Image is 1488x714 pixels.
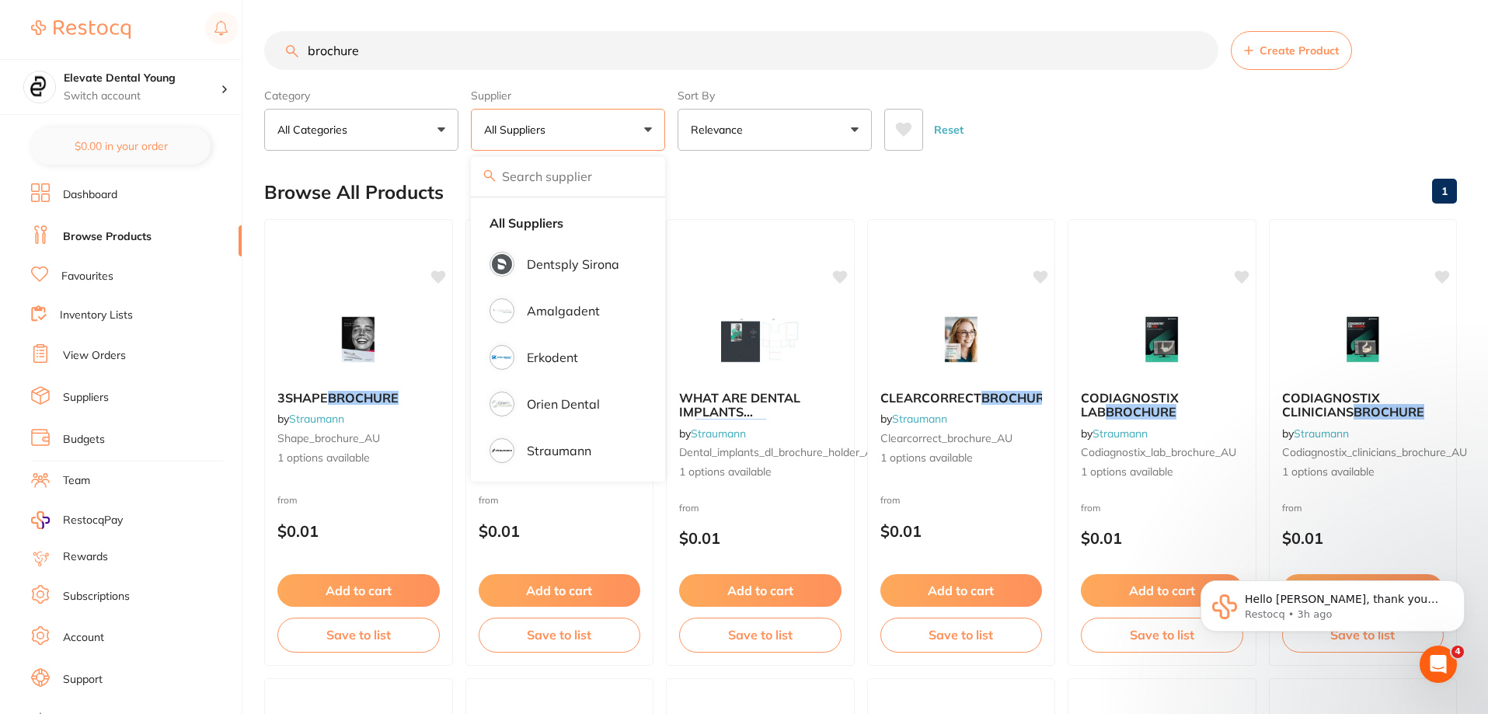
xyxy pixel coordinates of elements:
[1081,390,1179,420] span: CODIAGNOSTIX LAB
[31,127,211,165] button: $0.00 in your order
[880,431,1012,445] span: clearcorrect_brochure_AU
[63,390,109,406] a: Suppliers
[911,301,1012,378] img: CLEARCORRECT BROCHURE
[63,589,130,604] a: Subscriptions
[492,254,512,274] img: Dentsply Sirona
[679,427,746,441] span: by
[1081,465,1243,480] span: 1 options available
[264,31,1218,70] input: Search Products
[691,427,746,441] a: Straumann
[766,419,818,434] span: HOLDER
[1282,502,1302,514] span: from
[929,109,968,151] button: Reset
[63,229,152,245] a: Browse Products
[308,301,409,378] img: 3SHAPE BROCHURE
[277,391,440,405] b: 3SHAPE BROCHURE
[679,529,842,547] p: $0.01
[880,451,1043,466] span: 1 options available
[63,513,123,528] span: RestocqPay
[277,618,440,652] button: Save to list
[492,441,512,461] img: Straumann
[1081,391,1243,420] b: CODIAGNOSTIX LAB BROCHURE
[1092,427,1148,441] a: Straumann
[880,391,1043,405] b: CLEARCORRECT BROCHURE
[1432,176,1457,207] a: 1
[1420,646,1457,683] iframe: Intercom live chat
[277,574,440,607] button: Add to cart
[679,465,842,480] span: 1 options available
[892,412,947,426] a: Straumann
[679,618,842,652] button: Save to list
[277,494,298,506] span: from
[31,511,123,529] a: RestocqPay
[490,216,563,230] strong: All Suppliers
[678,89,872,103] label: Sort By
[471,157,665,196] input: Search supplier
[264,109,458,151] button: All Categories
[477,207,659,239] li: Clear selection
[1106,404,1176,420] em: BROCHURE
[880,618,1043,652] button: Save to list
[679,445,880,459] span: dental_implants_dl_brochure_holder_AU
[1282,465,1444,480] span: 1 options available
[1282,445,1467,459] span: codiagnostix_clinicians_brochure_AU
[1081,618,1243,652] button: Save to list
[527,397,600,411] p: Orien dental
[1282,391,1444,420] b: CODIAGNOSTIX CLINICIANS BROCHURE
[1111,301,1212,378] img: CODIAGNOSTIX LAB BROCHURE
[679,390,800,434] span: WHAT ARE DENTAL IMPLANTS DL
[63,432,105,448] a: Budgets
[695,419,766,434] em: BROCHURE
[484,122,552,138] p: All Suppliers
[492,347,512,367] img: Erkodent
[880,390,981,406] span: CLEARCORRECT
[264,89,458,103] label: Category
[471,89,665,103] label: Supplier
[471,109,665,151] button: All Suppliers
[1312,301,1413,378] img: CODIAGNOSTIX CLINICIANS BROCHURE
[527,304,600,318] p: Amalgadent
[289,412,344,426] a: Straumann
[24,71,55,103] img: Elevate Dental Young
[63,549,108,565] a: Rewards
[479,574,641,607] button: Add to cart
[479,618,641,652] button: Save to list
[60,308,133,323] a: Inventory Lists
[1282,529,1444,547] p: $0.01
[63,672,103,688] a: Support
[31,511,50,529] img: RestocqPay
[1177,548,1488,672] iframe: Intercom notifications message
[64,89,221,104] p: Switch account
[31,12,131,47] a: Restocq Logo
[679,502,699,514] span: from
[328,390,399,406] em: BROCHURE
[880,574,1043,607] button: Add to cart
[678,109,872,151] button: Relevance
[679,574,842,607] button: Add to cart
[1451,646,1464,658] span: 4
[981,390,1052,406] em: BROCHURE
[277,412,344,426] span: by
[264,182,444,204] h2: Browse All Products
[277,451,440,466] span: 1 options available
[63,187,117,203] a: Dashboard
[880,522,1043,540] p: $0.01
[277,431,380,445] span: shape_brochure_AU
[479,494,499,506] span: from
[1081,502,1101,514] span: from
[880,494,901,506] span: from
[31,20,131,39] img: Restocq Logo
[1231,31,1352,70] button: Create Product
[64,71,221,86] h4: Elevate Dental Young
[679,391,842,420] b: WHAT ARE DENTAL IMPLANTS DL BROCHURE HOLDER
[277,390,328,406] span: 3SHAPE
[277,122,354,138] p: All Categories
[61,269,113,284] a: Favourites
[1081,445,1236,459] span: codiagnostix_lab_brochure_AU
[492,394,512,414] img: Orien dental
[63,630,104,646] a: Account
[1294,427,1349,441] a: Straumann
